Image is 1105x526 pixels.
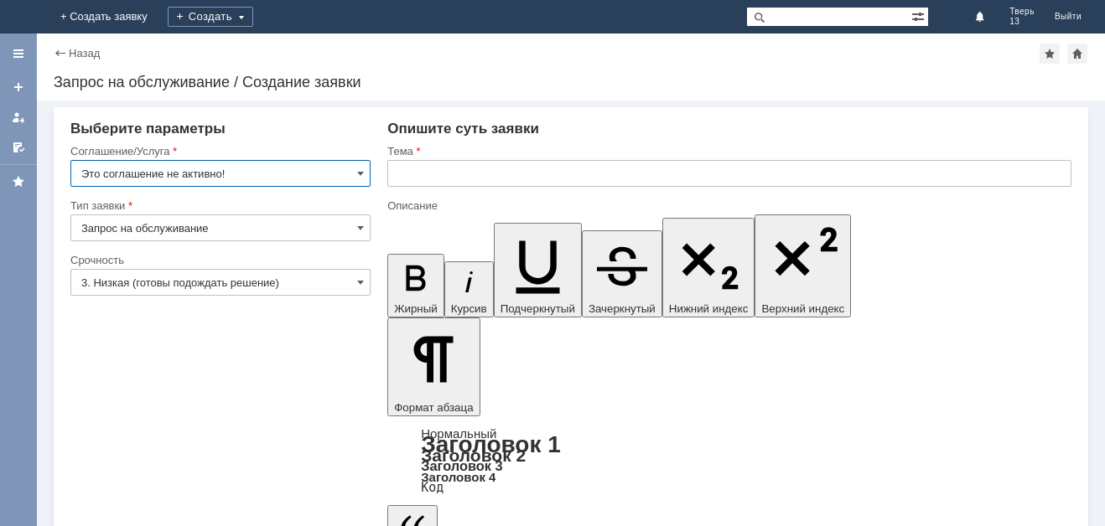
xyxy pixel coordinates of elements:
[394,302,438,315] span: Жирный
[421,458,502,473] a: Заголовок 3
[70,200,367,211] div: Тип заявки
[69,47,100,59] a: Назад
[589,302,656,315] span: Зачеркнутый
[394,401,473,414] span: Формат абзаца
[669,302,749,315] span: Нижний индекс
[451,302,487,315] span: Курсив
[421,480,444,495] a: Код
[494,223,582,317] button: Подчеркнутый
[1009,7,1035,17] span: Тверь
[501,302,575,315] span: Подчеркнутый
[387,317,480,416] button: Формат абзаца
[1009,17,1035,27] span: 13
[387,254,444,317] button: Жирный
[421,426,496,441] a: Нормальный
[70,255,367,266] div: Срочность
[421,470,495,484] a: Заголовок 4
[911,8,928,23] span: Расширенный поиск
[1067,44,1087,64] div: Сделать домашней страницей
[5,74,32,101] a: Создать заявку
[387,200,1068,211] div: Описание
[761,302,844,315] span: Верхний индекс
[5,104,32,131] a: Мои заявки
[421,431,561,457] a: Заголовок 1
[582,230,662,317] button: Зачеркнутый
[70,121,226,137] span: Выберите параметры
[54,74,1088,90] div: Запрос на обслуживание / Создание заявки
[387,146,1068,157] div: Тема
[168,7,253,27] div: Создать
[755,214,851,317] button: Верхний индекс
[444,261,494,317] button: Курсив
[387,121,539,137] span: Опишите суть заявки
[5,134,32,161] a: Мои согласования
[70,146,367,157] div: Соглашение/Услуга
[662,218,755,317] button: Нижний индекс
[421,446,526,465] a: Заголовок 2
[1040,44,1060,64] div: Добавить в избранное
[387,428,1071,493] div: Формат абзаца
